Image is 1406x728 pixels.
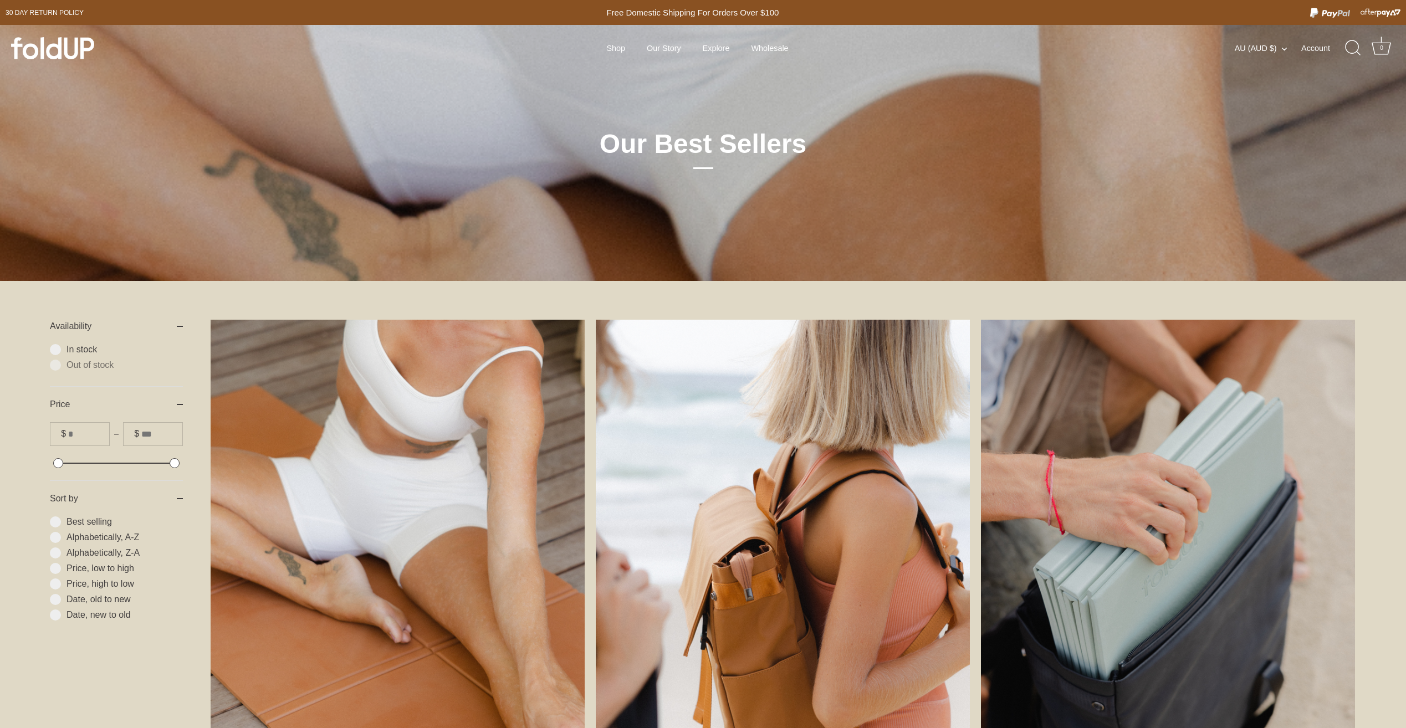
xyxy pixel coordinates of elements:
a: foldUP [11,37,171,59]
span: Date, old to new [67,594,183,605]
a: 30 day Return policy [6,6,84,19]
a: Our Story [637,38,691,59]
input: To [141,423,182,445]
span: Date, new to old [67,609,183,621]
a: Explore [693,38,739,59]
span: In stock [67,344,183,355]
img: foldUP [11,37,94,59]
div: Primary navigation [579,38,816,59]
span: $ [61,428,66,439]
span: Alphabetically, A-Z [67,532,183,543]
summary: Price [50,387,183,422]
input: From [68,423,109,445]
summary: Availability [50,309,183,344]
a: Search [1341,36,1366,60]
span: Alphabetically, Z-A [67,547,183,558]
a: Cart [1369,36,1394,60]
span: Out of stock [67,360,183,371]
span: Best selling [67,516,183,527]
a: Wholesale [742,38,798,59]
a: Shop [597,38,635,59]
span: Price, high to low [67,578,183,589]
span: Price, low to high [67,563,183,574]
span: $ [134,428,139,439]
button: AU (AUD $) [1235,43,1299,53]
summary: Sort by [50,481,183,516]
a: Account [1301,42,1349,55]
div: 0 [1376,43,1387,54]
h1: Our Best Sellers [518,127,889,169]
